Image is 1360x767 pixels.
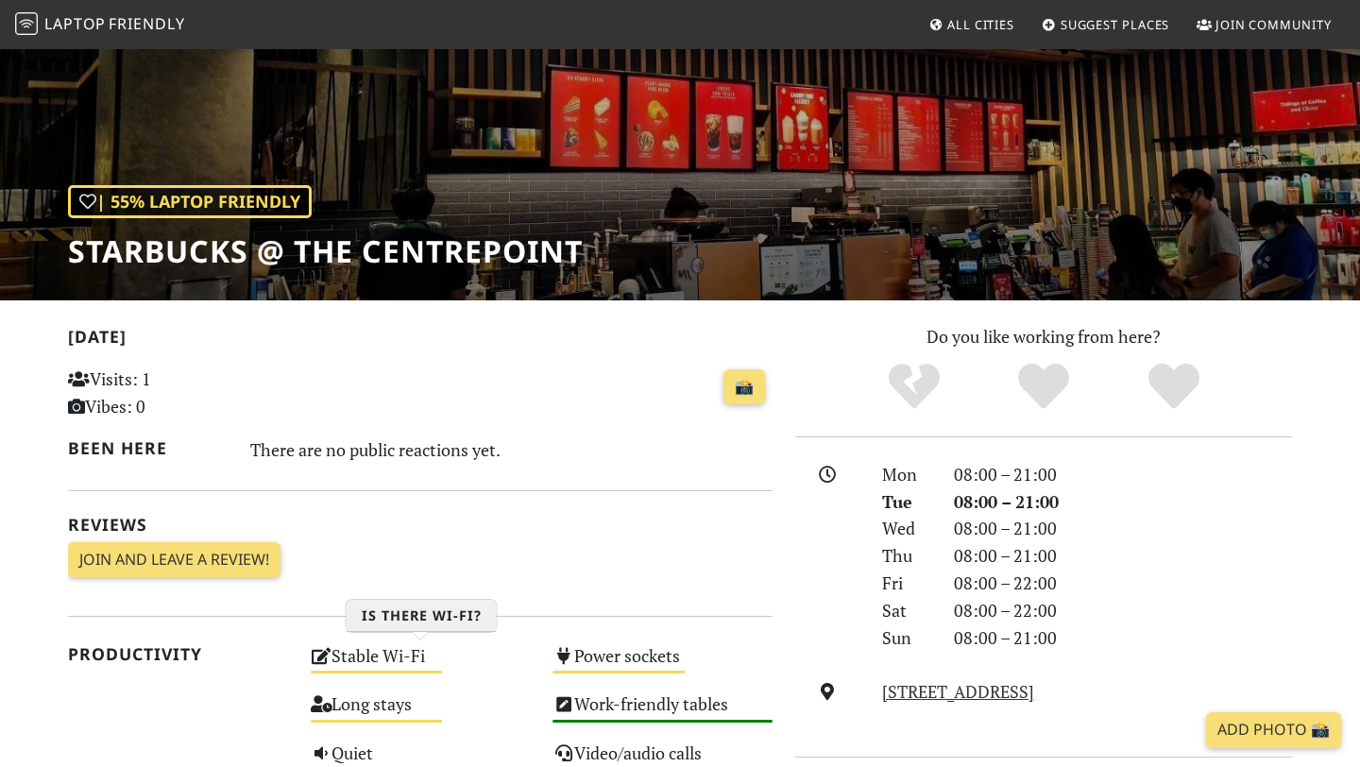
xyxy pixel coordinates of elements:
[347,600,497,632] h3: Is there Wi-Fi?
[15,12,38,35] img: LaptopFriendly
[44,13,106,34] span: Laptop
[943,597,1303,624] div: 08:00 – 22:00
[541,689,784,737] div: Work-friendly tables
[68,438,228,458] h2: Been here
[68,366,288,420] p: Visits: 1 Vibes: 0
[1034,8,1178,42] a: Suggest Places
[943,488,1303,516] div: 08:00 – 21:00
[68,185,312,218] div: | 55% Laptop Friendly
[849,361,979,413] div: No
[943,542,1303,570] div: 08:00 – 21:00
[1109,361,1239,413] div: Definitely!
[68,233,583,269] h1: Starbucks @ The Centrepoint
[1189,8,1339,42] a: Join Community
[299,640,542,689] div: Stable Wi-Fi
[68,327,773,354] h2: [DATE]
[871,570,943,597] div: Fri
[871,597,943,624] div: Sat
[250,435,773,465] div: There are no public reactions yet.
[109,13,184,34] span: Friendly
[795,323,1292,350] p: Do you like working from here?
[978,361,1109,413] div: Yes
[943,624,1303,652] div: 08:00 – 21:00
[299,689,542,737] div: Long stays
[871,542,943,570] div: Thu
[943,461,1303,488] div: 08:00 – 21:00
[947,16,1014,33] span: All Cities
[871,624,943,652] div: Sun
[68,644,288,664] h2: Productivity
[921,8,1022,42] a: All Cities
[943,570,1303,597] div: 08:00 – 22:00
[68,542,280,578] a: Join and leave a review!
[882,680,1034,703] a: [STREET_ADDRESS]
[15,9,185,42] a: LaptopFriendly LaptopFriendly
[943,515,1303,542] div: 08:00 – 21:00
[871,461,943,488] div: Mon
[871,515,943,542] div: Wed
[68,515,773,535] h2: Reviews
[871,488,943,516] div: Tue
[1061,16,1170,33] span: Suggest Places
[1215,16,1332,33] span: Join Community
[541,640,784,689] div: Power sockets
[723,369,765,405] a: 📸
